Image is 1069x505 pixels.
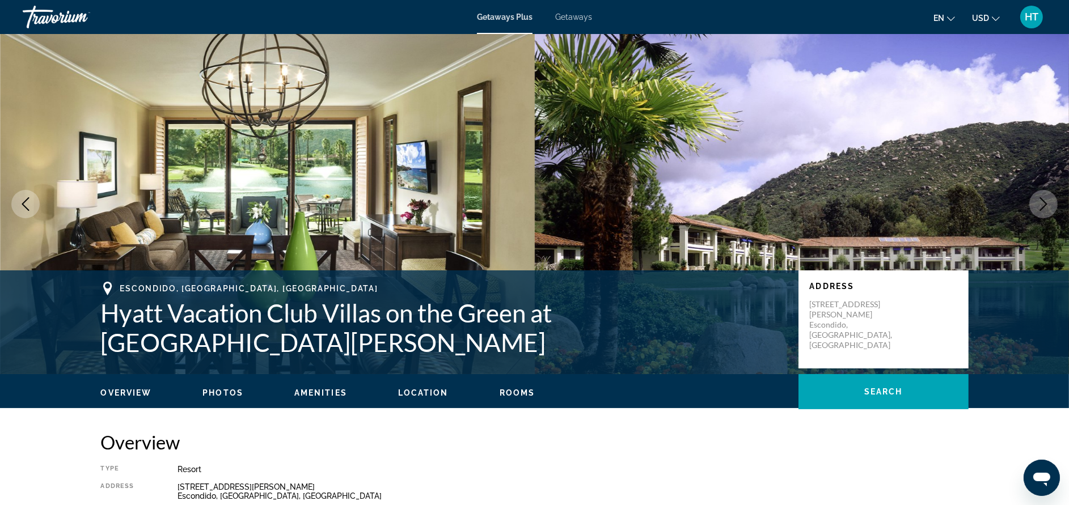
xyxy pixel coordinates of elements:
div: [STREET_ADDRESS][PERSON_NAME] Escondido, [GEOGRAPHIC_DATA], [GEOGRAPHIC_DATA] [178,482,969,500]
iframe: Bouton de lancement de la fenêtre de messagerie [1024,460,1060,496]
span: USD [972,14,989,23]
button: Rooms [500,388,535,398]
p: Address [810,282,957,291]
div: Resort [178,465,969,474]
button: Photos [202,388,243,398]
span: Photos [202,388,243,397]
button: Amenities [294,388,347,398]
button: Search [798,374,969,409]
div: Address [101,482,149,500]
button: Location [398,388,449,398]
span: Overview [101,388,152,397]
span: en [933,14,944,23]
button: Change language [933,10,955,26]
button: Change currency [972,10,1000,26]
p: [STREET_ADDRESS][PERSON_NAME] Escondido, [GEOGRAPHIC_DATA], [GEOGRAPHIC_DATA] [810,299,901,350]
button: Previous image [11,190,40,218]
div: Type [101,465,149,474]
span: HT [1025,11,1038,23]
button: Next image [1029,190,1058,218]
span: Amenities [294,388,347,397]
span: Escondido, [GEOGRAPHIC_DATA], [GEOGRAPHIC_DATA] [120,284,378,293]
h2: Overview [101,431,969,453]
a: Travorium [23,2,136,32]
a: Getaways [555,12,592,22]
span: Search [864,387,903,396]
button: Overview [101,388,152,398]
span: Location [398,388,449,397]
span: Rooms [500,388,535,397]
a: Getaways Plus [477,12,533,22]
h1: Hyatt Vacation Club Villas on the Green at [GEOGRAPHIC_DATA][PERSON_NAME] [101,298,787,357]
button: User Menu [1017,5,1046,29]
